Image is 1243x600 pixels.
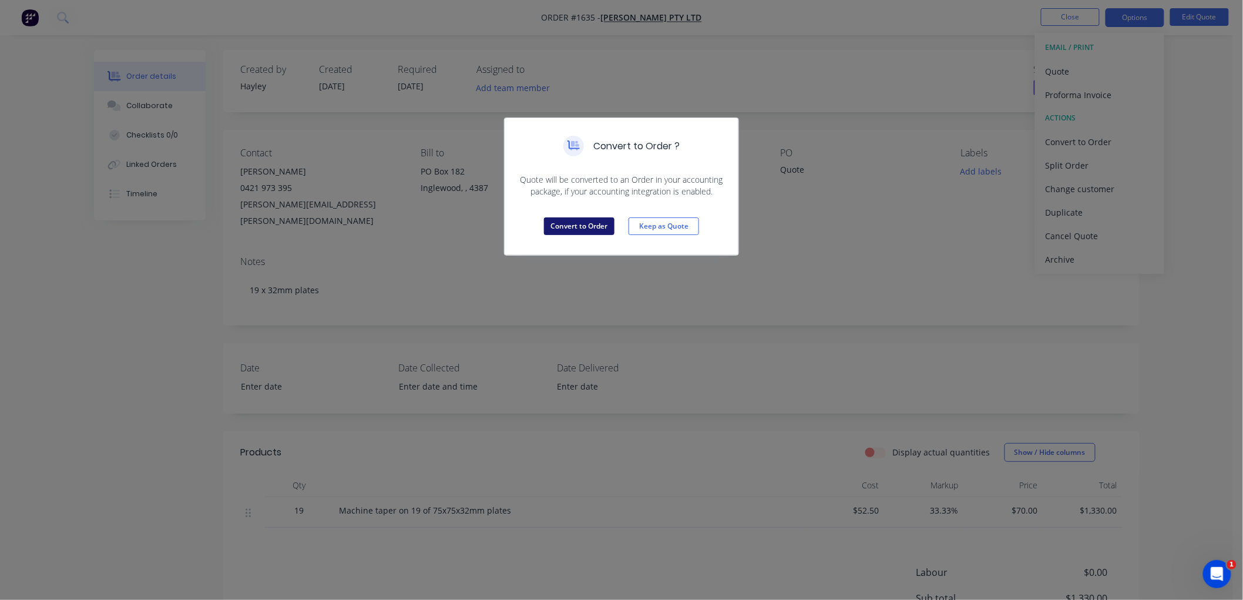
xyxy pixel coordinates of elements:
[519,174,724,197] span: Quote will be converted to an Order in your accounting package, if your accounting integration is...
[593,139,680,153] h5: Convert to Order ?
[629,217,699,235] button: Keep as Quote
[544,217,614,235] button: Convert to Order
[1227,560,1237,569] span: 1
[1203,560,1231,588] iframe: Intercom live chat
